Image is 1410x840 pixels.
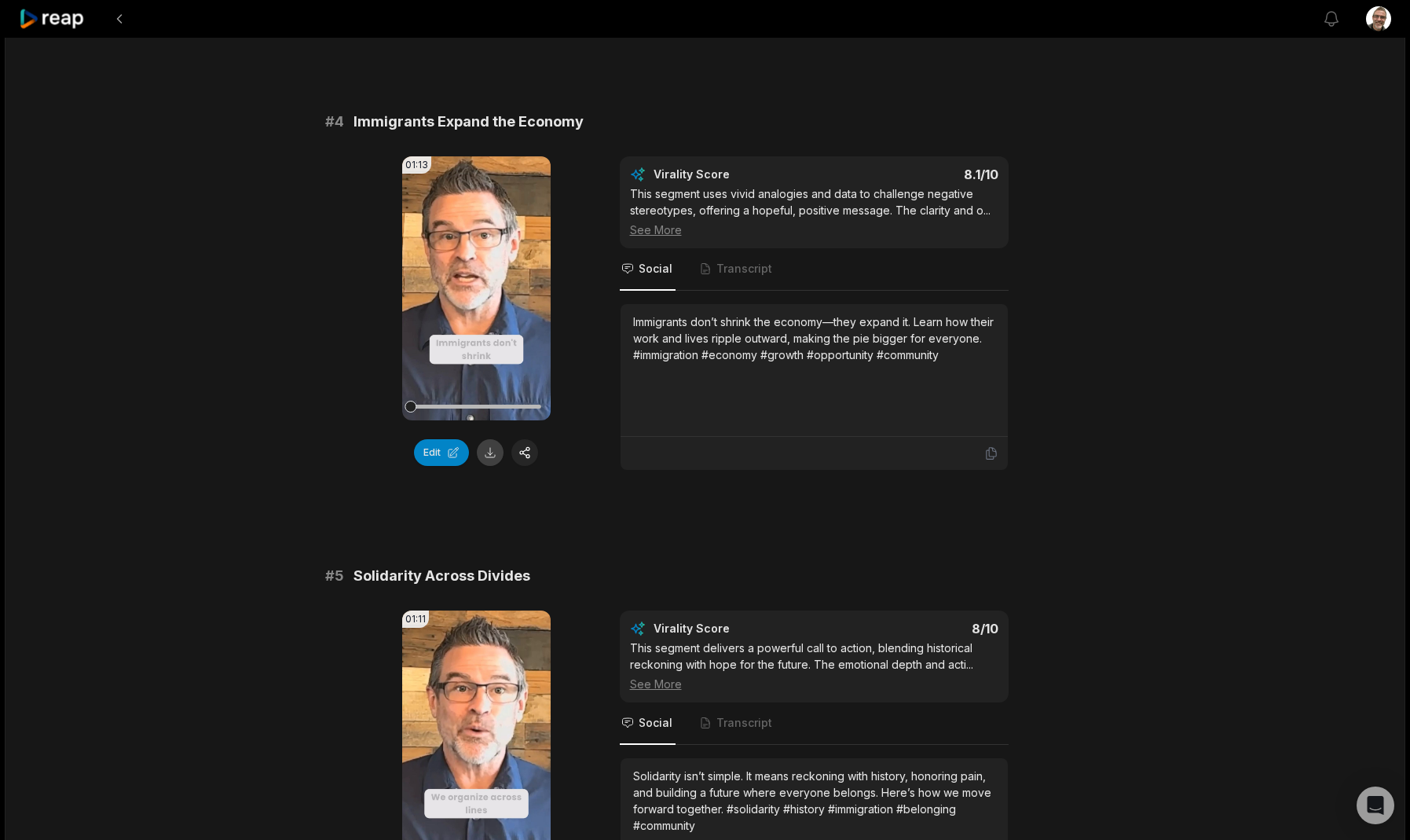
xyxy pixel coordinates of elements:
span: Transcript [716,715,772,731]
span: # 5 [325,565,344,587]
div: See More [630,676,998,692]
button: Edit [414,439,469,466]
div: Virality Score [654,167,822,182]
nav: Tabs [620,702,1009,745]
video: Your browser does not support mp4 format. [402,156,551,420]
div: Virality Score [654,621,822,636]
div: 8.1 /10 [830,167,998,182]
span: Transcript [716,261,772,277]
span: Social [639,715,672,731]
div: Immigrants don’t shrink the economy—they expand it. Learn how their work and lives ripple outward... [633,314,995,363]
div: 8 /10 [830,621,998,636]
span: # 4 [325,111,344,133]
div: Open Intercom Messenger [1357,787,1394,824]
div: This segment delivers a powerful call to action, blending historical reckoning with hope for the ... [630,640,998,692]
span: Social [639,261,672,277]
div: See More [630,222,998,238]
span: Solidarity Across Divides [353,565,530,587]
span: Immigrants Expand the Economy [353,111,584,133]
div: This segment uses vivid analogies and data to challenge negative stereotypes, offering a hopeful,... [630,185,998,238]
nav: Tabs [620,248,1009,291]
div: Solidarity isn’t simple. It means reckoning with history, honoring pain, and building a future wh... [633,768,995,834]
